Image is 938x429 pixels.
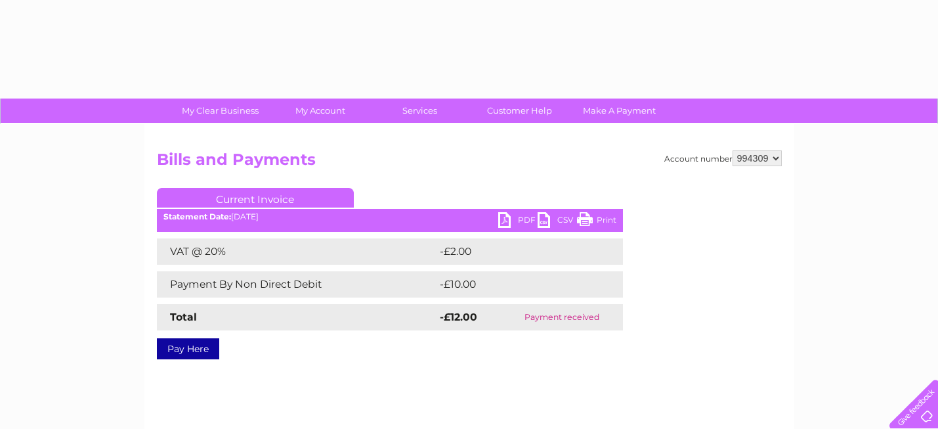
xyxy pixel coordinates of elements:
a: CSV [538,212,577,231]
div: Account number [664,150,782,166]
td: VAT @ 20% [157,238,437,265]
td: Payment By Non Direct Debit [157,271,437,298]
a: My Clear Business [166,99,274,123]
a: Current Invoice [157,188,354,208]
a: Services [366,99,474,123]
a: Make A Payment [565,99,673,123]
td: -£10.00 [437,271,598,298]
a: My Account [266,99,374,123]
td: -£2.00 [437,238,595,265]
a: Print [577,212,616,231]
strong: Total [170,311,197,323]
td: Payment received [501,304,622,330]
div: [DATE] [157,212,623,221]
strong: -£12.00 [440,311,477,323]
b: Statement Date: [163,212,231,221]
a: Pay Here [157,338,219,359]
a: PDF [498,212,538,231]
a: Customer Help [465,99,574,123]
h2: Bills and Payments [157,150,782,175]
